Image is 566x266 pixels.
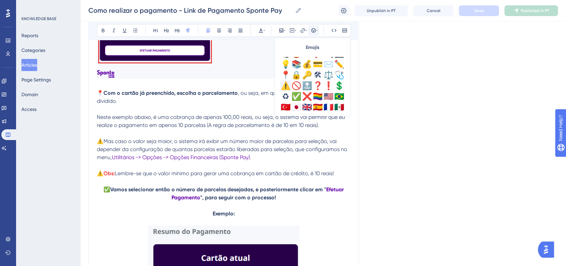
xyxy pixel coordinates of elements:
div: 🇫🇷 [323,102,334,113]
div: 💡 [280,59,291,70]
div: 🇲🇽 [334,102,345,113]
button: Cancel [413,5,453,16]
div: 💰 [302,59,312,70]
iframe: UserGuiding AI Assistant Launcher [538,240,558,260]
div: KNOWLEDGE BASE [21,16,56,21]
span: Lembre-se que o valor mínimo para gerar uma cobrança em cartão de crédito, é 10 reais! [115,170,334,177]
div: ❌ [302,91,312,102]
div: 💳 [312,59,323,70]
div: 🇧🇷 [334,91,345,102]
div: 📚 [291,59,302,70]
strong: Efetuar Pagamento [171,186,345,201]
div: 🛠 [312,70,323,80]
span: ⚠️ [97,170,103,177]
span: Emojis [306,44,319,52]
div: ⚠️ [280,80,291,91]
span: Save [474,8,484,13]
span: Published in PT [521,8,549,13]
span: . [250,154,251,160]
span: ⚠️Mas caso o valor seja maior, o sistema irá exibir um número maior de parcelas para seleção, vai... [97,138,349,160]
div: ♻ [280,91,291,102]
div: 🔑 [302,70,312,80]
div: 🇪🇸 [312,102,323,113]
strong: Vamos selecionar então o número de parcelas desejadas, e posteriormente clicar em " [110,186,326,193]
div: 💲 [334,80,345,91]
div: 🩺 [334,70,345,80]
input: Article Name [88,6,292,15]
div: 🇺🇸 [323,91,334,102]
div: ✅ [291,91,302,102]
span: Utilitários -> Opções -> Opções Financeiras (Sponte Pay) [112,154,250,160]
div: 🇯🇵 [291,102,302,113]
span: 📍 [97,90,103,96]
div: ❓ [312,80,323,91]
button: Categories [21,44,45,56]
div: 🔝 [302,80,312,91]
span: Neste exemplo abaixo, é uma cobrança de apenas 100,00 reais, ou seja, o sistema vai permitir que ... [97,114,346,128]
span: Unpublish in PT [367,8,396,13]
button: Page Settings [21,74,51,86]
button: Reports [21,29,38,42]
button: Published in PT [504,5,558,16]
div: 🔒 [291,70,302,80]
div: 🇹🇷 [280,102,291,113]
button: Articles [21,59,37,71]
strong: escolha o parcelamento [177,90,238,96]
div: 🏳️‍🌈 [312,91,323,102]
strong: Exemplo: [213,210,235,217]
div: 🚫 [291,80,302,91]
div: ❗ [323,80,334,91]
span: , ou seja, em quantas parcelas esse valor será dividido. [97,90,351,104]
div: 🇬🇧 [302,102,312,113]
button: Domain [21,88,38,101]
strong: Com o cartão já preenchido, [103,90,175,96]
strong: Obs: [103,170,115,177]
div: ⚖️ [323,70,334,80]
span: Cancel [427,8,440,13]
span: Need Help? [16,2,42,10]
div: ✉️ [323,59,334,70]
strong: ", para seguir com o processo! [200,194,276,201]
button: Access [21,103,37,115]
div: 📍 [280,70,291,80]
div: ✏️ [334,59,345,70]
button: Unpublish in PT [354,5,408,16]
button: Save [459,5,499,16]
span: ✅ [103,186,110,193]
